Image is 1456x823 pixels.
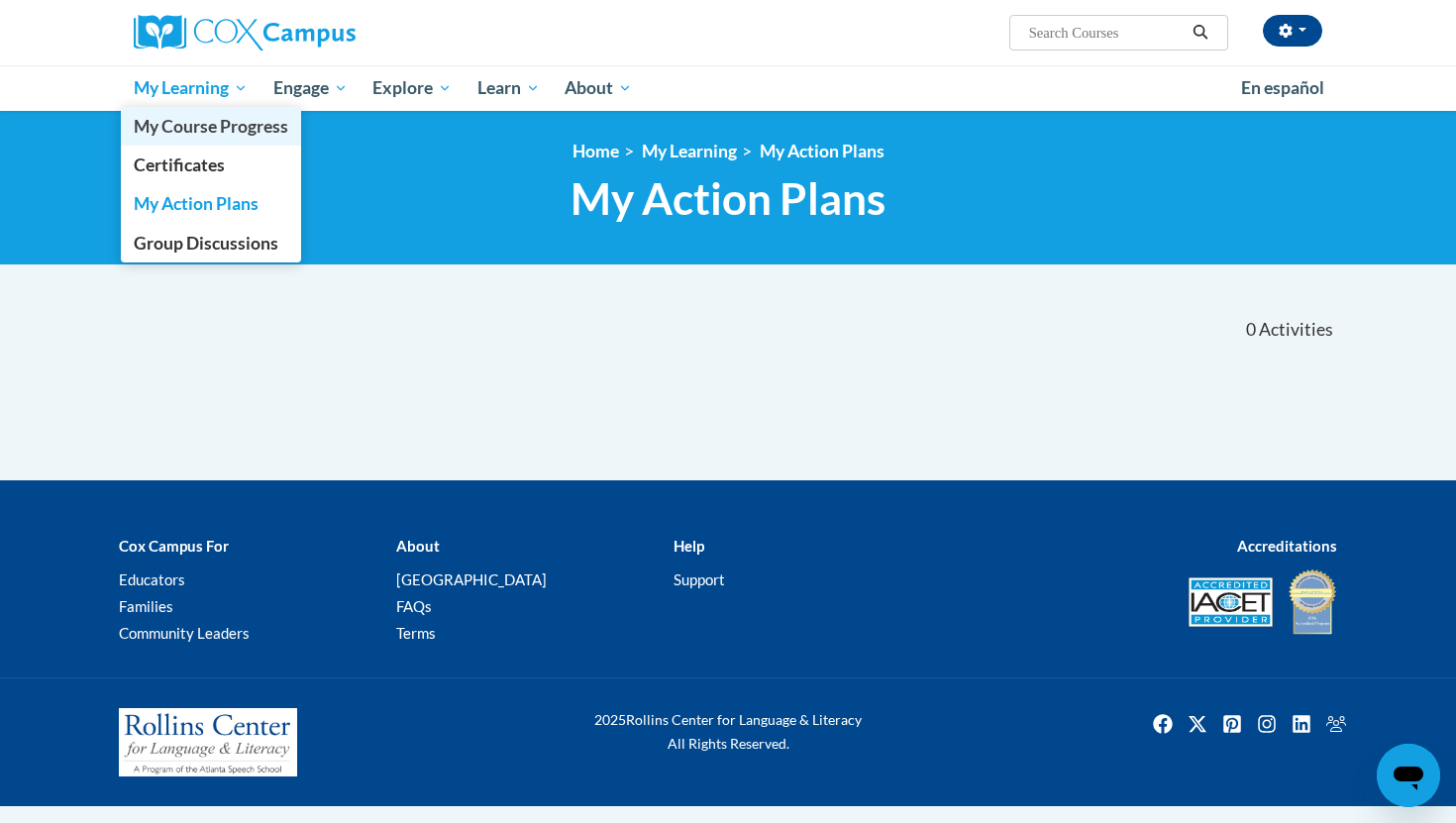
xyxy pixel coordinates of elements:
span: 0 [1246,319,1256,341]
img: Rollins Center for Language & Literacy - A Program of the Atlanta Speech School [119,708,297,777]
span: My Course Progress [134,116,288,137]
a: Group Discussions [121,224,301,262]
img: Twitter icon [1182,708,1213,740]
a: Families [119,597,173,615]
span: My Learning [134,76,248,100]
a: Learn [465,65,553,111]
img: Pinterest icon [1216,708,1248,740]
a: Certificates [121,146,301,184]
input: Search Courses [1027,21,1186,45]
a: [GEOGRAPHIC_DATA] [396,570,547,588]
a: Facebook Group [1320,708,1352,740]
img: LinkedIn icon [1286,708,1317,740]
a: Twitter [1182,708,1213,740]
img: Accredited IACET® Provider [1189,577,1273,627]
a: Support [674,570,725,588]
span: Group Discussions [134,233,278,254]
b: Cox Campus For [119,537,229,555]
span: Explore [372,76,452,100]
a: My Learning [121,65,260,111]
a: My Action Plans [760,141,884,161]
img: IDA® Accredited [1288,567,1337,637]
img: Facebook icon [1147,708,1179,740]
a: FAQs [396,597,432,615]
a: Community Leaders [119,624,250,642]
img: Facebook group icon [1320,708,1352,740]
b: Accreditations [1237,537,1337,555]
a: Terms [396,624,436,642]
span: Certificates [134,154,225,175]
span: My Action Plans [571,172,885,225]
b: Help [674,537,704,555]
b: About [396,537,440,555]
span: Engage [273,76,348,100]
a: My Course Progress [121,107,301,146]
a: Engage [260,65,361,111]
button: Account Settings [1263,15,1322,47]
a: My Learning [642,141,737,161]
span: 2025 [594,711,626,728]
span: En español [1241,77,1324,98]
img: Cox Campus [134,15,356,51]
div: Main menu [104,65,1352,111]
span: Activities [1259,319,1333,341]
a: Educators [119,570,185,588]
a: Home [572,141,619,161]
a: Pinterest [1216,708,1248,740]
a: Linkedin [1286,708,1317,740]
a: Cox Campus [134,15,510,51]
img: Instagram icon [1251,708,1283,740]
button: Search [1186,21,1215,45]
a: Facebook [1147,708,1179,740]
a: Instagram [1251,708,1283,740]
a: Explore [360,65,465,111]
a: About [553,65,646,111]
div: Rollins Center for Language & Literacy All Rights Reserved. [520,708,936,756]
span: My Action Plans [134,193,259,214]
iframe: Button to launch messaging window [1377,744,1440,807]
a: My Action Plans [121,184,301,223]
span: About [565,76,632,100]
span: Learn [477,76,540,100]
a: En español [1228,67,1337,109]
